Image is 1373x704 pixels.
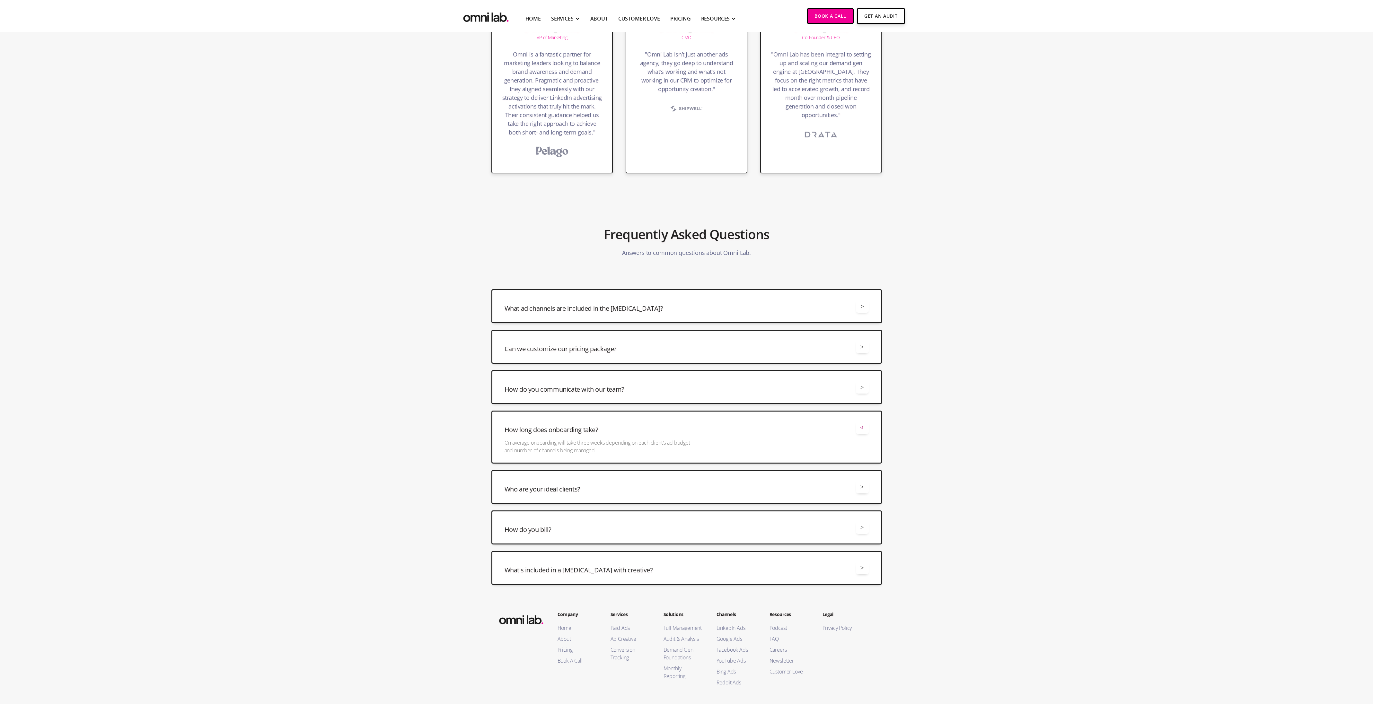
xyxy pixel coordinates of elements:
[857,8,905,24] a: Get An Audit
[770,646,810,654] a: Careers
[611,624,651,632] a: Paid Ads
[505,304,663,313] h3: What ad channels are included in the [MEDICAL_DATA]?
[611,646,651,661] a: Conversion Tracking
[664,611,704,618] h2: Solutions
[664,646,704,661] a: Demand Gen Foundations
[717,657,757,665] a: YouTube Ads
[84,53,133,59] span: Latest Fundraising Round
[551,15,574,22] div: SERVICES
[537,35,568,40] div: VP of Marketing
[558,611,598,618] h2: Company
[670,15,691,22] a: Pricing
[637,50,736,97] h4: "Omni Lab isn’t just another ads agency, they go deep to understand what’s working and what’s not...
[794,24,848,32] h5: [PERSON_NAME]
[770,668,810,675] a: Customer Love
[505,565,653,574] h3: What's included in a [MEDICAL_DATA] with creative?
[505,525,551,534] h3: How do you bill?
[622,245,751,260] p: Answers to common questions about Omni Lab.
[505,484,580,493] h3: Who are your ideal clients?
[558,646,598,654] a: Pricing
[558,635,598,643] a: About
[717,668,757,675] a: Bing Ads
[664,624,704,632] a: Full Management
[505,439,694,454] p: On average onboarding will take three weeks depending on each client's ad budget and number of ch...
[682,35,692,40] div: CMO
[505,344,617,353] h3: Can we customize our pricing package?
[558,624,598,632] a: Home
[770,635,810,643] a: FAQ
[505,425,598,434] h3: How long does onboarding take?
[664,635,704,643] a: Audit & Analysis
[860,343,864,351] div: >
[823,611,863,618] h2: Legal
[858,424,867,431] div: >
[498,611,545,626] img: Omni Lab: B2B SaaS Demand Generation Agency
[717,679,757,686] a: Reddit Ads
[525,15,541,22] a: Home
[717,646,757,654] a: Facebook Ads
[717,624,757,632] a: LinkedIn Ads
[604,223,769,245] h2: Frequently Asked Questions
[618,15,660,22] a: Customer Love
[502,50,602,140] h4: Omni is a fantastic partner for marketing leaders looking to balance brand awareness and demand g...
[860,383,864,392] div: >
[611,635,651,643] a: Ad Creative
[611,611,651,618] h2: Services
[462,8,510,24] img: Omni Lab: B2B SaaS Demand Generation Agency
[860,302,864,311] div: >
[802,35,840,40] div: Co-Founder & CEO
[590,15,608,22] a: About
[860,563,864,572] div: >
[860,523,864,532] div: >
[770,657,810,665] a: Newsletter
[823,624,863,632] a: Privacy Policy
[664,665,704,680] a: Monthly Reporting
[84,0,104,6] span: Last name
[528,144,576,160] img: PelagoHealth
[717,635,757,643] a: Google Ads
[797,126,845,143] img: Drata
[1258,630,1373,704] iframe: Chat Widget
[771,50,871,123] h4: "Omni Lab has been integral to setting up and scaling our demand gen engine at [GEOGRAPHIC_DATA]....
[860,482,864,491] div: >
[770,611,810,618] h2: Resources
[770,624,810,632] a: Podcast
[701,15,730,22] div: RESOURCES
[660,24,713,32] h5: [PERSON_NAME]
[525,24,579,32] h5: [PERSON_NAME]
[717,611,757,618] h2: Channels
[462,8,510,24] a: home
[662,100,710,117] img: Shipwell
[807,8,854,24] a: Book a Call
[558,657,598,665] a: Book A Call
[505,385,624,394] h3: How do you communicate with our team?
